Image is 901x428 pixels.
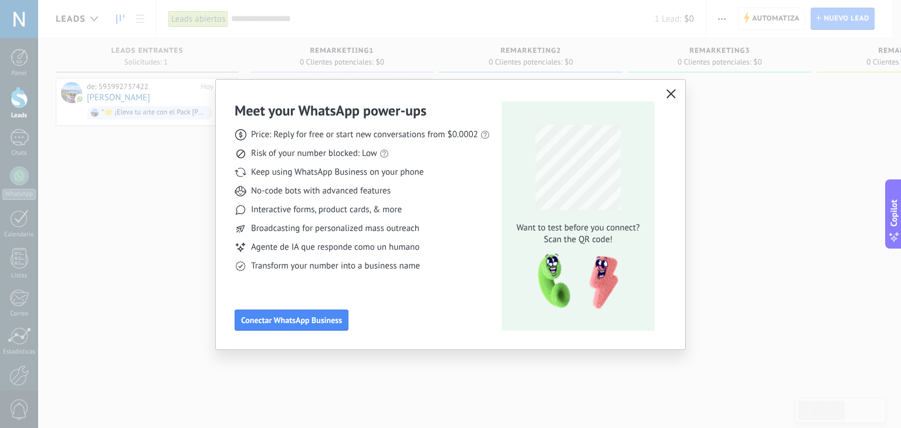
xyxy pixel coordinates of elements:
span: Transform your number into a business name [251,260,420,272]
span: Want to test before you connect? [509,222,648,234]
span: Risk of your number blocked: Low [251,148,377,159]
span: Keep using WhatsApp Business on your phone [251,167,424,178]
span: No-code bots with advanced features [251,185,391,197]
span: Scan the QR code! [509,234,648,246]
h3: Meet your WhatsApp power‑ups [235,101,426,120]
span: Copilot [888,200,900,227]
span: Broadcasting for personalized mass outreach [251,223,419,235]
button: Conectar WhatsApp Business [235,310,348,331]
span: Price: Reply for free or start new conversations from $0.0002 [251,129,478,141]
span: Conectar WhatsApp Business [241,316,342,324]
img: qr-pic-1x.png [528,250,621,313]
span: Agente de IA que responde como un humano [251,242,419,253]
span: Interactive forms, product cards, & more [251,204,402,216]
